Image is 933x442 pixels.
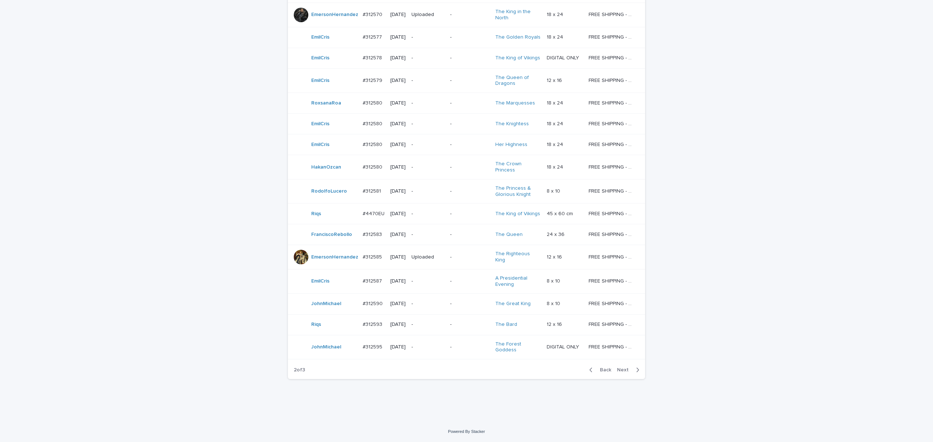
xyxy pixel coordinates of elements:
[547,320,563,328] p: 12 x 16
[589,343,635,350] p: FREE SHIPPING - preview in 1-2 business days, after your approval delivery will take 5-10 b.d.
[495,341,541,354] a: The Forest Goddess
[547,140,565,148] p: 18 x 24
[363,163,384,170] p: #312580
[495,34,540,40] a: The Golden Royals
[589,10,635,18] p: FREE SHIPPING - preview in 1-2 business days, after your approval delivery will take 5-10 b.d.
[495,9,541,21] a: The King in the North
[450,55,489,61] p: -
[288,27,645,48] tr: EmilCris #312577#312577 [DATE]--The Golden Royals 18 x 2418 x 24 FREE SHIPPING - preview in 1-2 b...
[450,12,489,18] p: -
[411,188,444,194] p: -
[311,12,358,18] a: EmersonHernandez
[495,100,535,106] a: The Marquesses
[390,55,406,61] p: [DATE]
[390,211,406,217] p: [DATE]
[311,55,329,61] a: EmilCris
[390,301,406,307] p: [DATE]
[547,277,562,284] p: 8 x 10
[390,254,406,260] p: [DATE]
[450,344,489,350] p: -
[311,188,347,194] a: RodolfoLucero
[589,277,635,284] p: FREE SHIPPING - preview in 1-2 business days, after your approval delivery will take 5-10 b.d.
[363,76,384,84] p: #312579
[411,12,444,18] p: Uploaded
[288,314,645,335] tr: Riqs #312593#312593 [DATE]--The Bard 12 x 1612 x 16 FREE SHIPPING - preview in 1-2 business days,...
[547,10,565,18] p: 18 x 24
[547,299,562,307] p: 8 x 10
[411,78,444,84] p: -
[450,121,489,127] p: -
[363,33,383,40] p: #312577
[363,299,384,307] p: #312590
[411,164,444,170] p: -
[288,204,645,224] tr: Riqs #4470EU#4470EU [DATE]--The King of Vikings 45 x 60 cm45 x 60 cm FREE SHIPPING - preview in 1...
[589,163,635,170] p: FREE SHIPPING - preview in 1-2 business days, after your approval delivery will take 5-10 b.d.
[311,211,321,217] a: Riqs
[311,278,329,284] a: EmilCris
[390,121,406,127] p: [DATE]
[589,209,635,217] p: FREE SHIPPING - preview in 1-2 business days, after your approval delivery will take 6-10 busines...
[411,34,444,40] p: -
[288,245,645,269] tr: EmersonHernandez #312585#312585 [DATE]Uploaded-The Righteous King 12 x 1612 x 16 FREE SHIPPING - ...
[411,301,444,307] p: -
[589,140,635,148] p: FREE SHIPPING - preview in 1-2 business days, after your approval delivery will take 5-10 b.d.
[495,161,541,173] a: The Crown Princess
[547,33,565,40] p: 18 x 24
[547,54,581,61] p: DIGITAL ONLY
[363,209,386,217] p: #4470EU
[311,321,321,328] a: Riqs
[450,278,489,284] p: -
[311,301,341,307] a: JohnMichael
[288,48,645,68] tr: EmilCris #312578#312578 [DATE]--The King of Vikings DIGITAL ONLYDIGITAL ONLY FREE SHIPPING - prev...
[390,278,406,284] p: [DATE]
[589,320,635,328] p: FREE SHIPPING - preview in 1-2 business days, after your approval delivery will take 5-10 b.d.
[448,429,485,434] a: Powered By Stacker
[363,343,384,350] p: #312595
[495,211,540,217] a: The King of Vikings
[390,142,406,148] p: [DATE]
[547,76,563,84] p: 12 x 16
[390,232,406,238] p: [DATE]
[495,251,541,263] a: The Righteous King
[450,78,489,84] p: -
[547,99,565,106] p: 18 x 24
[495,275,541,288] a: A Presidential Evening
[450,188,489,194] p: -
[288,179,645,204] tr: RodolfoLucero #312581#312581 [DATE]--The Princess & Glorious Knight 8 x 108 x 10 FREE SHIPPING - ...
[495,185,541,198] a: The Princess & Glorious Knight
[288,361,311,379] p: 2 of 3
[363,230,383,238] p: #312583
[547,163,565,170] p: 18 x 24
[363,187,382,194] p: #312581
[311,344,341,350] a: JohnMichael
[450,301,489,307] p: -
[547,119,565,127] p: 18 x 24
[390,188,406,194] p: [DATE]
[589,54,635,61] p: FREE SHIPPING - preview in 1-2 business days, after your approval delivery will take 5-10 b.d.
[311,100,341,106] a: RoxsanaRoa
[450,211,489,217] p: -
[390,164,406,170] p: [DATE]
[411,121,444,127] p: -
[495,75,541,87] a: The Queen of Dragons
[450,164,489,170] p: -
[311,232,352,238] a: FranciscoRebollo
[390,100,406,106] p: [DATE]
[311,254,358,260] a: EmersonHernandez
[390,344,406,350] p: [DATE]
[596,367,611,372] span: Back
[363,253,383,260] p: #312585
[288,68,645,93] tr: EmilCris #312579#312579 [DATE]--The Queen of Dragons 12 x 1612 x 16 FREE SHIPPING - preview in 1-...
[589,33,635,40] p: FREE SHIPPING - preview in 1-2 business days, after your approval delivery will take 5-10 b.d.
[450,254,489,260] p: -
[495,232,523,238] a: The Queen
[288,3,645,27] tr: EmersonHernandez #312570#312570 [DATE]Uploaded-The King in the North 18 x 2418 x 24 FREE SHIPPING...
[450,100,489,106] p: -
[411,100,444,106] p: -
[589,187,635,194] p: FREE SHIPPING - preview in 1-2 business days, after your approval delivery will take 5-10 b.d.
[614,367,645,373] button: Next
[411,344,444,350] p: -
[390,78,406,84] p: [DATE]
[411,321,444,328] p: -
[450,142,489,148] p: -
